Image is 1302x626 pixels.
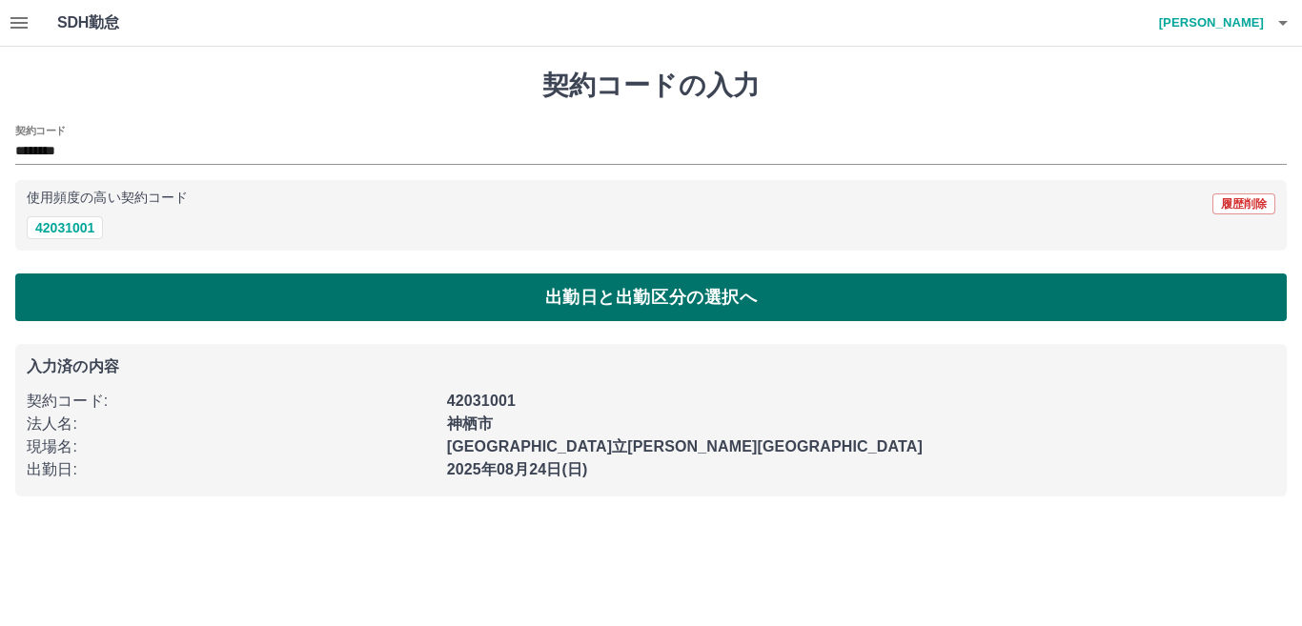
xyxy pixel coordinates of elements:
b: 神栖市 [447,415,493,432]
p: 使用頻度の高い契約コード [27,192,188,205]
h1: 契約コードの入力 [15,70,1287,102]
b: [GEOGRAPHIC_DATA]立[PERSON_NAME][GEOGRAPHIC_DATA] [447,438,923,454]
b: 2025年08月24日(日) [447,461,588,477]
p: 契約コード : [27,390,436,413]
p: 法人名 : [27,413,436,435]
b: 42031001 [447,393,516,409]
p: 出勤日 : [27,458,436,481]
p: 現場名 : [27,435,436,458]
button: 履歴削除 [1212,193,1275,214]
button: 42031001 [27,216,103,239]
p: 入力済の内容 [27,359,1275,374]
h2: 契約コード [15,123,66,138]
button: 出勤日と出勤区分の選択へ [15,273,1287,321]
